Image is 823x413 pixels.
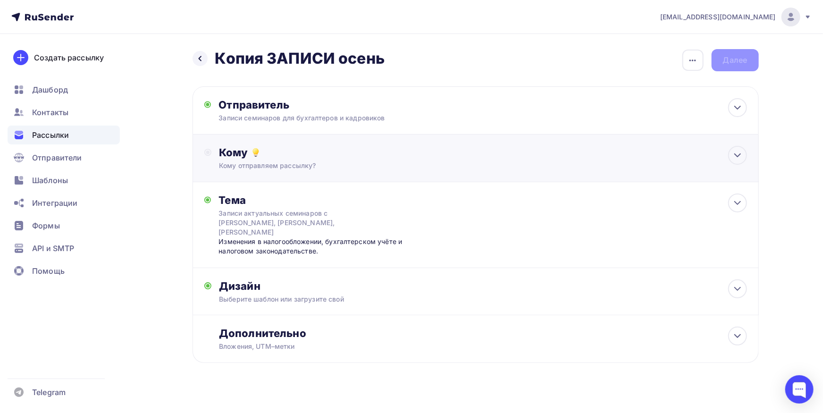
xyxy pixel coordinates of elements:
div: Дополнительно [219,327,747,340]
span: Отправители [32,152,82,163]
span: Помощь [32,265,65,277]
span: Telegram [32,387,66,398]
a: [EMAIL_ADDRESS][DOMAIN_NAME] [660,8,812,26]
div: Изменения в налогообложении, бухгалтерском учёте и налоговом законодательстве. [218,237,405,256]
div: Записи актуальных семинаров с [PERSON_NAME], [PERSON_NAME], [PERSON_NAME] [218,209,386,237]
div: Дизайн [219,279,747,293]
span: API и SMTP [32,243,74,254]
h2: Копия ЗАПИСИ осень [215,49,385,68]
div: Отправитель [218,98,423,111]
span: Формы [32,220,60,231]
span: Рассылки [32,129,69,141]
span: Контакты [32,107,68,118]
div: Кому [219,146,747,159]
div: Кому отправляем рассылку? [219,161,694,170]
span: Дашборд [32,84,68,95]
span: [EMAIL_ADDRESS][DOMAIN_NAME] [660,12,776,22]
div: Выберите шаблон или загрузите свой [219,295,694,304]
a: Контакты [8,103,120,122]
span: Интеграции [32,197,77,209]
a: Рассылки [8,126,120,144]
div: Вложения, UTM–метки [219,342,694,351]
a: Шаблоны [8,171,120,190]
div: Записи семинаров для бухгалтеров и кадровиков [218,113,403,123]
div: Тема [218,194,405,207]
a: Формы [8,216,120,235]
a: Отправители [8,148,120,167]
a: Дашборд [8,80,120,99]
div: Создать рассылку [34,52,104,63]
span: Шаблоны [32,175,68,186]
